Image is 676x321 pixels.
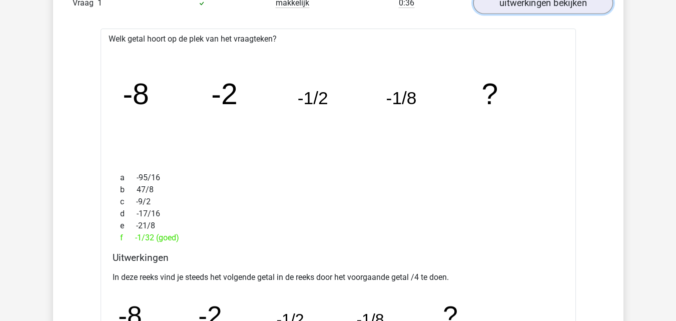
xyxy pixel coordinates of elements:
span: f [120,232,135,244]
div: -21/8 [113,220,564,232]
span: e [120,220,136,232]
h4: Uitwerkingen [113,252,564,263]
tspan: -1/8 [386,89,417,109]
tspan: -8 [123,78,149,111]
span: b [120,184,137,196]
div: 47/8 [113,184,564,196]
span: c [120,196,136,208]
div: -9/2 [113,196,564,208]
tspan: ? [482,78,499,111]
span: a [120,172,137,184]
tspan: -2 [211,78,238,111]
tspan: -1/2 [298,89,328,109]
div: -1/32 (goed) [113,232,564,244]
div: -17/16 [113,208,564,220]
div: -95/16 [113,172,564,184]
p: In deze reeks vind je steeds het volgende getal in de reeks door het voorgaande getal /4 te doen. [113,271,564,283]
span: d [120,208,137,220]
